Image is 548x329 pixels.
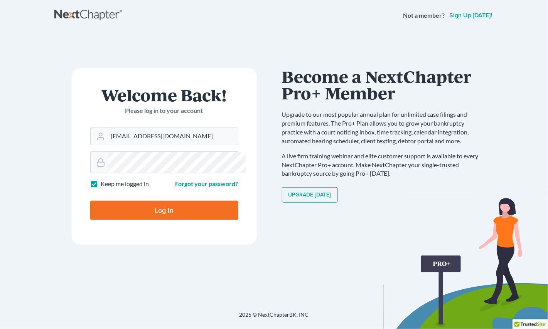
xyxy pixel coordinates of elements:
[282,68,486,101] h1: Become a NextChapter Pro+ Member
[403,11,445,20] strong: Not a member?
[54,311,494,325] div: 2025 © NextChapterBK, INC
[90,201,238,220] input: Log In
[108,128,238,145] input: Email Address
[282,152,486,178] p: A live firm training webinar and elite customer support is available to every NextChapter Pro+ ac...
[448,12,494,18] a: Sign up [DATE]!
[90,106,238,115] p: Please log in to your account
[90,87,238,103] h1: Welcome Back!
[282,187,338,203] a: Upgrade [DATE]
[101,180,149,188] label: Keep me logged in
[282,110,486,145] p: Upgrade to our most popular annual plan for unlimited case filings and premium features. The Pro+...
[175,180,238,187] a: Forgot your password?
